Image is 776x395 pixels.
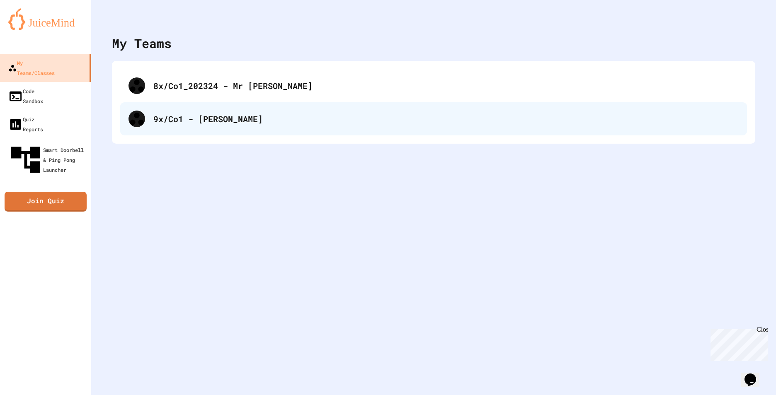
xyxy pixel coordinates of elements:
[120,69,747,102] div: 8x/Co1_202324 - Mr [PERSON_NAME]
[3,3,57,53] div: Chat with us now!Close
[8,142,88,177] div: Smart Doorbell & Ping Pong Launcher
[5,192,87,212] a: Join Quiz
[8,58,55,78] div: My Teams/Classes
[112,34,172,53] div: My Teams
[741,362,768,387] iframe: chat widget
[153,79,739,92] div: 8x/Co1_202324 - Mr [PERSON_NAME]
[8,114,43,134] div: Quiz Reports
[8,86,43,106] div: Code Sandbox
[8,8,83,30] img: logo-orange.svg
[120,102,747,135] div: 9x/Co1 - [PERSON_NAME]
[153,113,739,125] div: 9x/Co1 - [PERSON_NAME]
[707,326,768,361] iframe: chat widget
